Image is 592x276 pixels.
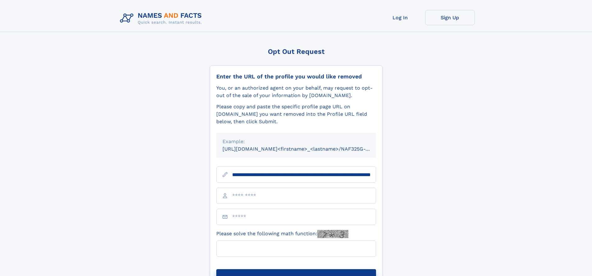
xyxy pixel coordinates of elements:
[425,10,475,25] a: Sign Up
[375,10,425,25] a: Log In
[117,10,207,27] img: Logo Names and Facts
[216,103,376,125] div: Please copy and paste the specific profile page URL on [DOMAIN_NAME] you want removed into the Pr...
[223,138,370,145] div: Example:
[216,230,348,238] label: Please solve the following math function:
[223,146,388,152] small: [URL][DOMAIN_NAME]<firstname>_<lastname>/NAF325G-xxxxxxxx
[216,73,376,80] div: Enter the URL of the profile you would like removed
[216,84,376,99] div: You, or an authorized agent on your behalf, may request to opt-out of the sale of your informatio...
[210,48,383,55] div: Opt Out Request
